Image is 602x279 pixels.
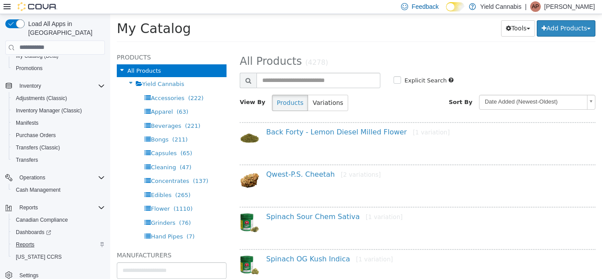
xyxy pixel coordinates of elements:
[427,6,485,22] button: Add Products
[2,80,108,92] button: Inventory
[62,122,78,129] span: (211)
[369,81,485,96] a: Date Added (Newest-Oldest)
[41,205,65,212] span: Grinders
[16,202,105,213] span: Reports
[525,1,527,12] p: |
[19,82,41,89] span: Inventory
[12,93,71,104] a: Adjustments (Classic)
[12,185,64,195] a: Cash Management
[9,214,108,226] button: Canadian Compliance
[446,2,465,11] input: Dark Mode
[12,130,105,141] span: Purchase Orders
[130,156,149,176] img: 150
[292,62,337,71] label: Explicit Search
[25,19,105,37] span: Load All Apps in [GEOGRAPHIC_DATA]
[12,185,105,195] span: Cash Management
[12,93,105,104] span: Adjustments (Classic)
[156,241,283,249] a: Spinach OG Kush Indica[1 variation]
[76,219,84,226] span: (7)
[16,52,59,60] span: My Catalog (Beta)
[230,157,271,164] small: [2 variations]
[195,45,218,52] small: (4278)
[83,164,98,170] span: (137)
[544,1,595,12] p: [PERSON_NAME]
[12,63,46,74] a: Promotions
[16,107,82,114] span: Inventory Manager (Classic)
[9,92,108,104] button: Adjustments (Classic)
[130,85,155,91] span: View By
[12,215,71,225] a: Canadian Compliance
[197,81,238,97] button: Variations
[12,142,63,153] a: Transfers (Classic)
[12,118,105,128] span: Manifests
[9,184,108,196] button: Cash Management
[17,53,51,60] span: All Products
[16,81,105,91] span: Inventory
[130,241,149,261] img: 150
[12,105,85,116] a: Inventory Manager (Classic)
[41,191,59,198] span: Flower
[67,94,78,101] span: (63)
[303,115,340,122] small: [1 variation]
[12,227,55,238] a: Dashboards
[16,229,51,236] span: Dashboards
[12,105,105,116] span: Inventory Manager (Classic)
[78,81,93,87] span: (222)
[16,253,62,260] span: [US_STATE] CCRS
[41,150,66,156] span: Cleaning
[391,6,425,22] button: Tools
[246,242,283,249] small: [1 variation]
[12,118,42,128] a: Manifests
[12,215,105,225] span: Canadian Compliance
[18,2,57,11] img: Cova
[19,272,38,279] span: Settings
[12,252,105,262] span: Washington CCRS
[19,204,38,211] span: Reports
[16,186,60,193] span: Cash Management
[70,150,82,156] span: (47)
[2,201,108,214] button: Reports
[156,114,339,122] a: Back Forty - Lemon Diesel Milled Flower[1 variation]
[12,239,105,250] span: Reports
[16,172,49,183] button: Operations
[41,178,61,184] span: Edibles
[41,94,63,101] span: Apparel
[12,155,41,165] a: Transfers
[32,67,74,73] span: Yield Cannabis
[12,51,62,61] a: My Catalog (Beta)
[16,156,38,164] span: Transfers
[9,62,108,74] button: Promotions
[16,172,105,183] span: Operations
[130,41,192,53] span: All Products
[65,178,80,184] span: (265)
[12,155,105,165] span: Transfers
[9,251,108,263] button: [US_STATE] CCRS
[130,114,149,134] img: 150
[41,219,73,226] span: Hand Pipes
[12,252,65,262] a: [US_STATE] CCRS
[9,238,108,251] button: Reports
[12,227,105,238] span: Dashboards
[69,205,81,212] span: (76)
[70,136,82,142] span: (65)
[12,239,38,250] a: Reports
[12,142,105,153] span: Transfers (Classic)
[369,81,473,95] span: Date Added (Newest-Oldest)
[16,144,60,151] span: Transfers (Classic)
[16,216,68,223] span: Canadian Compliance
[16,202,41,213] button: Reports
[12,63,105,74] span: Promotions
[9,129,108,141] button: Purchase Orders
[2,171,108,184] button: Operations
[19,174,45,181] span: Operations
[9,50,108,62] button: My Catalog (Beta)
[412,2,438,11] span: Feedback
[338,85,362,91] span: Sort By
[16,65,43,72] span: Promotions
[41,81,74,87] span: Accessories
[16,95,67,102] span: Adjustments (Classic)
[530,1,541,12] div: Alex Pak
[75,108,90,115] span: (221)
[7,38,116,48] h5: Products
[41,136,67,142] span: Capsules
